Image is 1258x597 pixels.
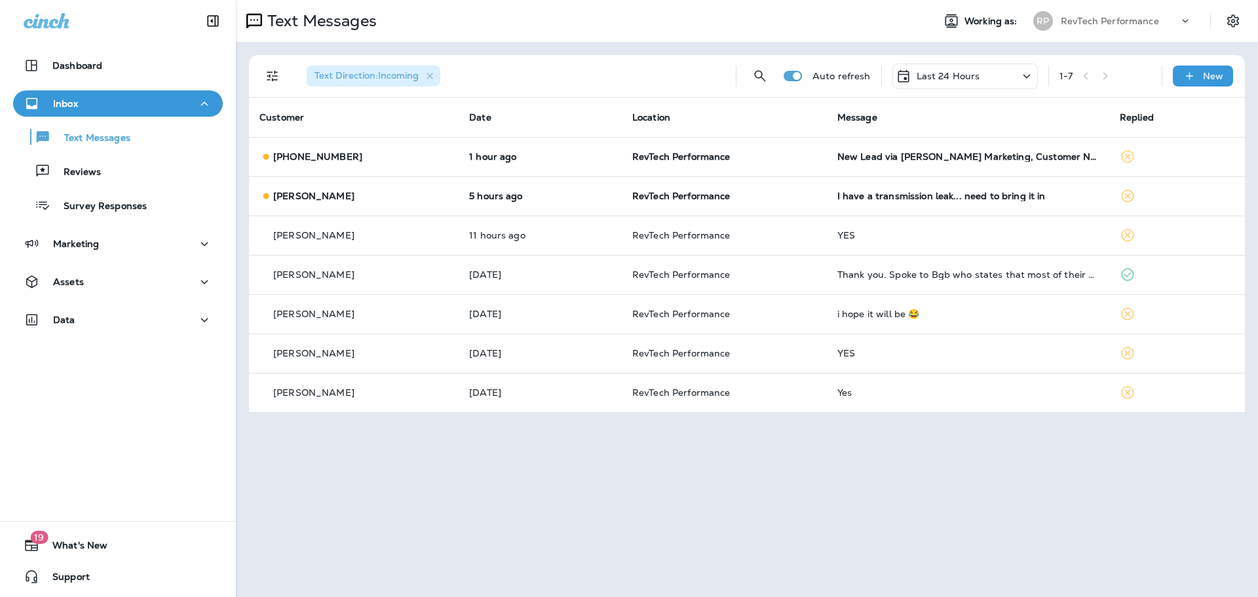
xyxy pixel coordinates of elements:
p: [PERSON_NAME] [273,269,354,280]
p: [PHONE_NUMBER] [273,151,362,162]
span: RevTech Performance [632,229,731,241]
p: [PERSON_NAME] [273,387,354,398]
p: Text Messages [262,11,377,31]
span: Customer [259,111,304,123]
span: Support [39,571,90,587]
div: YES [837,230,1099,241]
p: [PERSON_NAME] [273,348,354,358]
p: Survey Responses [50,201,147,213]
span: Working as: [964,16,1020,27]
button: Assets [13,269,223,295]
p: Aug 22, 2025 08:51 AM [469,230,611,241]
span: RevTech Performance [632,387,731,398]
p: [PERSON_NAME] [273,191,354,201]
div: YES [837,348,1099,358]
span: RevTech Performance [632,269,731,280]
span: What's New [39,540,107,556]
button: Survey Responses [13,191,223,219]
div: I have a transmission leak... need to bring it in [837,191,1099,201]
p: Aug 21, 2025 01:49 PM [469,348,611,358]
button: Inbox [13,90,223,117]
button: Marketing [13,231,223,257]
p: RevTech Performance [1061,16,1159,26]
button: Collapse Sidebar [195,8,231,34]
p: Assets [53,277,84,287]
button: Search Messages [747,63,773,89]
span: Date [469,111,491,123]
span: Message [837,111,877,123]
p: Inbox [53,98,78,109]
p: Data [53,315,75,325]
p: [PERSON_NAME] [273,309,354,319]
p: Marketing [53,239,99,249]
button: Dashboard [13,52,223,79]
button: Text Messages [13,123,223,151]
span: Replied [1120,111,1154,123]
span: RevTech Performance [632,190,731,202]
p: Aug 22, 2025 06:32 PM [469,151,611,162]
p: Aug 21, 2025 03:34 PM [469,269,611,280]
div: Thank you. Spoke to Bgb who states that most of their 3.8 swaps maintain those codes and they don... [837,269,1099,280]
p: [PERSON_NAME] [273,230,354,241]
p: Auto refresh [812,71,871,81]
div: New Lead via Merrick Marketing, Customer Name: Wendell K., Contact info: 7036231870, Job Info: Bu... [837,151,1099,162]
p: Text Messages [51,132,130,145]
p: Dashboard [52,60,102,71]
p: Last 24 Hours [917,71,980,81]
p: Aug 22, 2025 02:54 PM [469,191,611,201]
p: Aug 20, 2025 11:15 AM [469,387,611,398]
button: 19What's New [13,532,223,558]
button: Filters [259,63,286,89]
button: Reviews [13,157,223,185]
p: New [1203,71,1223,81]
p: Aug 21, 2025 02:39 PM [469,309,611,319]
span: Location [632,111,670,123]
span: RevTech Performance [632,347,731,359]
span: RevTech Performance [632,308,731,320]
div: Text Direction:Incoming [307,66,440,87]
span: RevTech Performance [632,151,731,163]
span: 19 [30,531,48,544]
span: Text Direction : Incoming [314,69,419,81]
button: Support [13,564,223,590]
div: i hope it will be 😂 [837,309,1099,319]
button: Settings [1221,9,1245,33]
div: Yes [837,387,1099,398]
p: Reviews [50,166,101,179]
div: 1 - 7 [1059,71,1073,81]
div: RP [1033,11,1053,31]
button: Data [13,307,223,333]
